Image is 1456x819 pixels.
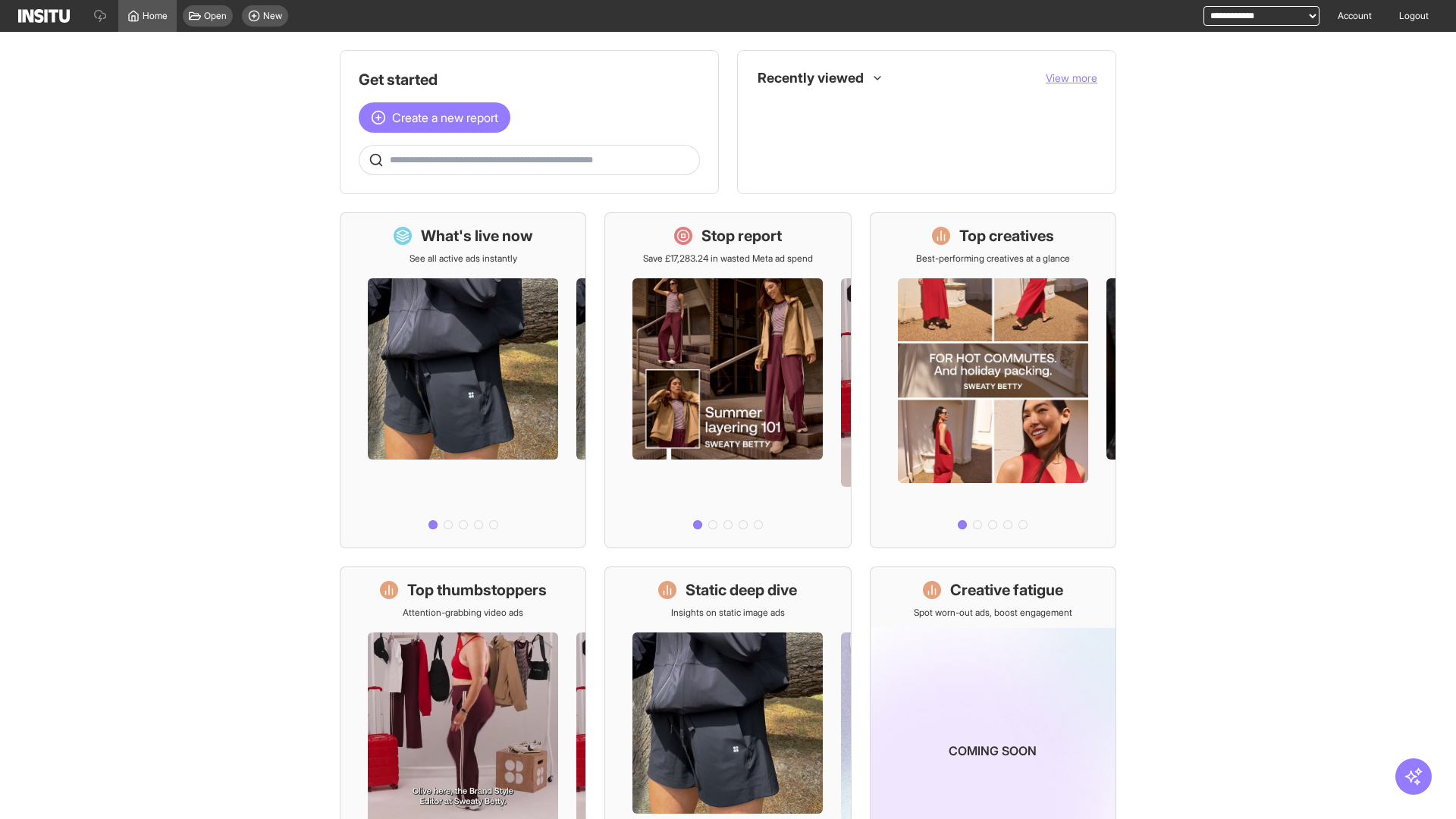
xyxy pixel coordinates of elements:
h1: Get started [359,69,700,90]
img: Logo [18,9,70,23]
span: Home [143,10,168,22]
span: Open [204,10,227,22]
h1: Top creatives [959,225,1054,246]
p: Attention-grabbing video ads [403,607,523,619]
span: New [263,10,282,22]
h1: What's live now [421,225,533,246]
a: What's live nowSee all active ads instantly [340,212,586,548]
h1: Top thumbstoppers [407,579,547,601]
p: Save £17,283.24 in wasted Meta ad spend [643,253,813,265]
button: Create a new report [359,102,510,133]
a: Top creativesBest-performing creatives at a glance [870,212,1116,548]
a: Stop reportSave £17,283.24 in wasted Meta ad spend [604,212,851,548]
span: View more [1046,71,1097,84]
span: Create a new report [392,108,498,127]
p: See all active ads instantly [409,253,517,265]
h1: Stop report [701,225,782,246]
h1: Static deep dive [686,579,797,601]
button: View more [1046,71,1097,86]
p: Best-performing creatives at a glance [916,253,1070,265]
p: Insights on static image ads [671,607,785,619]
